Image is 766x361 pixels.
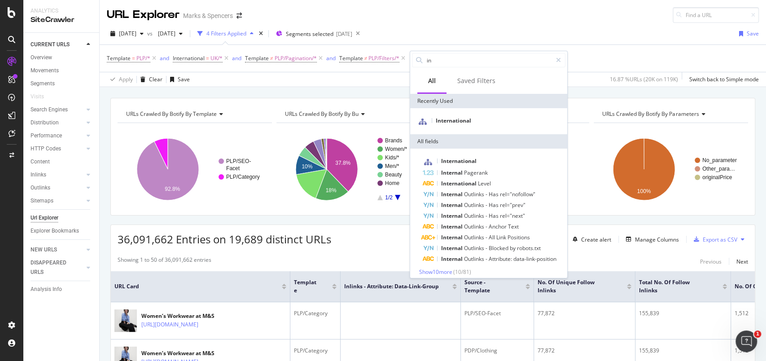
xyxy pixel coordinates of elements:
[510,244,517,252] span: by
[639,347,727,355] div: 155,839
[114,306,137,335] img: main image
[31,213,93,223] a: Url Explorer
[441,180,478,187] span: International
[426,53,552,67] input: Search by field name
[436,117,471,124] span: International
[464,233,486,241] span: Outlinks
[257,29,265,38] div: times
[610,75,678,83] div: 16.87 % URLs ( 20K on 119K )
[183,11,233,20] div: Marks & Spencers
[173,54,205,62] span: International
[31,40,70,49] div: CURRENT URLS
[368,52,399,65] span: PLP/Filters/*
[489,233,496,241] span: All
[441,157,477,165] span: International
[464,212,486,220] span: Outlinks
[245,54,269,62] span: Template
[31,157,50,167] div: Content
[517,244,541,252] span: robots.txt
[302,163,312,170] text: 10%
[118,130,270,208] svg: A chart.
[283,107,423,121] h4: URLs Crawled By Botify By bu
[700,258,722,265] div: Previous
[735,330,757,352] iframe: Intercom live chat
[441,255,464,263] span: Internal
[31,157,93,167] a: Content
[508,233,530,241] span: Positions
[272,26,352,41] button: Segments selected[DATE]
[538,347,631,355] div: 77,872
[690,232,737,247] button: Export as CSV
[385,180,399,186] text: Home
[294,309,337,317] div: PLP/Category
[31,245,84,255] a: NEW URLS
[457,76,495,85] div: Saved Filters
[276,130,429,208] svg: A chart.
[31,15,92,25] div: SiteCrawler
[149,75,162,83] div: Clear
[594,130,746,208] svg: A chart.
[226,174,260,180] text: PLP/Category
[31,40,84,49] a: CURRENT URLS
[137,72,162,87] button: Clear
[31,245,57,255] div: NEW URLS
[31,7,92,15] div: Analytics
[735,26,759,41] button: Save
[508,223,519,230] span: Text
[600,107,740,121] h4: URLs Crawled By Botify By parameters
[478,180,491,187] span: Level
[486,190,489,198] span: -
[489,255,513,263] span: Attribute:
[496,233,508,241] span: Link
[294,278,319,295] span: Template
[464,169,488,176] span: Pagerank
[637,188,651,194] text: 100%
[31,92,53,101] a: Visits
[385,137,402,144] text: Brands
[700,256,722,267] button: Previous
[107,26,147,41] button: [DATE]
[486,233,489,241] span: -
[141,312,237,320] div: Women’s Workwear at M&S
[385,194,393,201] text: 1/2
[31,79,93,88] a: Segments
[31,170,46,180] div: Inlinks
[31,196,84,206] a: Sitemaps
[500,212,525,220] span: rel="next"
[31,105,68,114] div: Search Engines
[736,258,748,265] div: Next
[569,232,611,247] button: Create alert
[166,72,190,87] button: Save
[132,54,135,62] span: =
[464,244,486,252] span: Outlinks
[464,223,486,230] span: Outlinks
[31,258,76,277] div: DISAPPEARED URLS
[285,110,359,118] span: URLs Crawled By Botify By bu
[500,201,525,209] span: rel="prev"
[326,54,336,62] button: and
[160,54,169,62] div: and
[31,53,93,62] a: Overview
[232,54,241,62] div: and
[147,30,154,37] span: vs
[385,163,399,169] text: Men/*
[385,154,399,161] text: Kids/*
[31,213,58,223] div: Url Explorer
[126,110,217,118] span: URLs Crawled By Botify By template
[464,190,486,198] span: Outlinks
[464,278,512,295] span: Source - Template
[702,166,735,172] text: Other_para…
[206,30,246,37] div: 4 Filters Applied
[31,66,93,75] a: Movements
[226,165,240,172] text: Facet
[325,187,336,194] text: 18%
[286,30,333,38] span: Segments selected
[689,75,759,83] div: Switch back to Simple mode
[702,174,732,180] text: originalPrice
[107,54,131,62] span: Template
[754,330,761,338] span: 1
[747,30,759,37] div: Save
